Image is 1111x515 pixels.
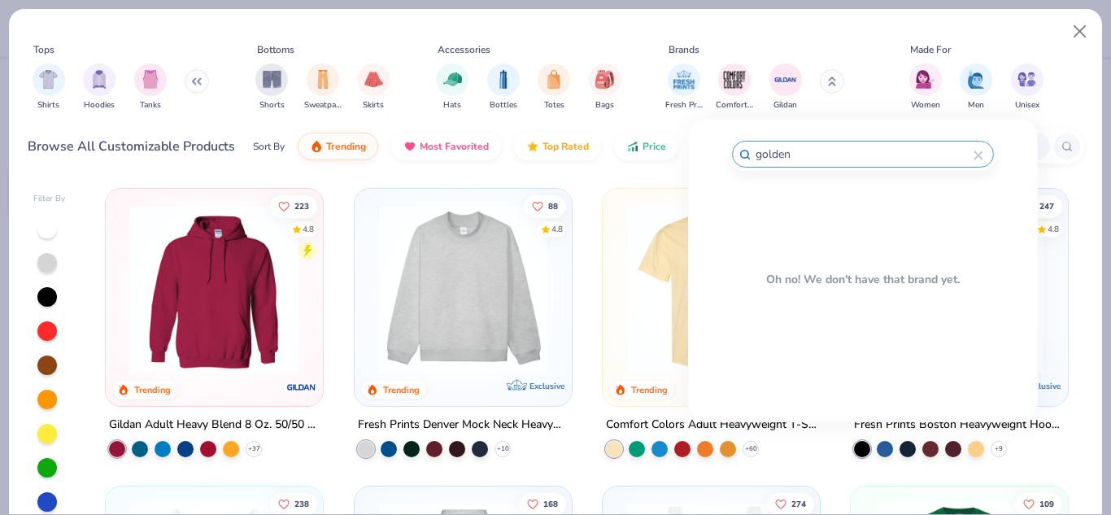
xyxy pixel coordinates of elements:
[83,63,115,111] button: filter button
[1048,223,1059,235] div: 4.8
[716,63,753,111] div: filter for Comfort Colors
[542,500,557,508] span: 168
[443,70,462,89] img: Hats Image
[526,140,539,153] img: TopRated.gif
[909,63,942,111] button: filter button
[33,193,66,205] div: Filter By
[538,63,570,111] div: filter for Totes
[538,63,570,111] button: filter button
[551,223,562,235] div: 4.8
[303,223,314,235] div: 4.8
[967,70,985,89] img: Men Image
[140,99,161,111] span: Tanks
[722,68,747,92] img: Comfort Colors Image
[257,42,294,57] div: Bottoms
[589,63,621,111] div: filter for Bags
[669,42,699,57] div: Brands
[791,500,806,508] span: 274
[294,202,309,210] span: 223
[487,63,520,111] div: filter for Bottles
[33,63,65,111] button: filter button
[259,99,285,111] span: Shorts
[606,415,817,435] div: Comfort Colors Adult Heavyweight T-Shirt
[436,63,468,111] button: filter button
[995,444,1003,454] span: + 9
[619,205,804,373] img: 029b8af0-80e6-406f-9fdc-fdf898547912
[304,99,342,111] span: Sweatpants
[358,415,569,435] div: Fresh Prints Denver Mock Neck Heavyweight Sweatshirt
[326,140,366,153] span: Trending
[253,139,285,154] div: Sort By
[665,99,703,111] span: Fresh Prints
[595,70,613,89] img: Bags Image
[672,68,696,92] img: Fresh Prints Image
[109,415,320,435] div: Gildan Adult Heavy Blend 8 Oz. 50/50 Hooded Sweatshirt
[90,70,108,89] img: Hoodies Image
[84,99,115,111] span: Hoodies
[134,63,167,111] div: filter for Tanks
[555,205,740,373] img: a90f7c54-8796-4cb2-9d6e-4e9644cfe0fe
[496,444,508,454] span: + 10
[547,202,557,210] span: 88
[1026,381,1061,391] span: Exclusive
[773,68,798,92] img: Gildan Image
[916,70,935,89] img: Women Image
[529,381,564,391] span: Exclusive
[665,63,703,111] button: filter button
[960,63,992,111] div: filter for Men
[134,63,167,111] button: filter button
[255,63,288,111] div: filter for Shorts
[371,205,555,373] img: f5d85501-0dbb-4ee4-b115-c08fa3845d83
[1011,63,1043,111] button: filter button
[769,63,802,111] div: filter for Gildan
[665,63,703,111] div: filter for Fresh Prints
[33,63,65,111] div: filter for Shirts
[357,63,390,111] button: filter button
[1011,63,1043,111] div: filter for Unisex
[545,70,563,89] img: Totes Image
[83,63,115,111] div: filter for Hoodies
[968,99,984,111] span: Men
[1015,99,1039,111] span: Unisex
[744,444,756,454] span: + 60
[304,63,342,111] div: filter for Sweatpants
[910,42,951,57] div: Made For
[854,415,1065,435] div: Fresh Prints Boston Heavyweight Hoodie
[1017,70,1036,89] img: Unisex Image
[270,194,317,217] button: Like
[438,42,490,57] div: Accessories
[716,99,753,111] span: Comfort Colors
[487,63,520,111] button: filter button
[911,99,940,111] span: Women
[523,194,565,217] button: Like
[364,70,383,89] img: Skirts Image
[310,140,323,153] img: trending.gif
[766,190,960,369] span: Oh no! We don't have that brand yet.
[363,99,384,111] span: Skirts
[589,63,621,111] button: filter button
[514,133,601,160] button: Top Rated
[28,137,235,156] div: Browse All Customizable Products
[403,140,416,153] img: most_fav.gif
[542,140,589,153] span: Top Rated
[33,42,54,57] div: Tops
[495,70,512,89] img: Bottles Image
[754,145,974,164] input: Search from 470+ brands...
[436,63,468,111] div: filter for Hats
[142,70,159,89] img: Tanks Image
[490,99,517,111] span: Bottles
[357,63,390,111] div: filter for Skirts
[286,371,319,404] img: Gildan logo
[37,99,59,111] span: Shirts
[391,133,501,160] button: Most Favorited
[443,99,461,111] span: Hats
[39,70,58,89] img: Shirts Image
[255,63,288,111] button: filter button
[420,140,489,153] span: Most Favorited
[643,140,666,153] span: Price
[1015,194,1062,217] button: Like
[909,63,942,111] div: filter for Women
[595,99,614,111] span: Bags
[960,63,992,111] button: filter button
[1065,16,1096,47] button: Close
